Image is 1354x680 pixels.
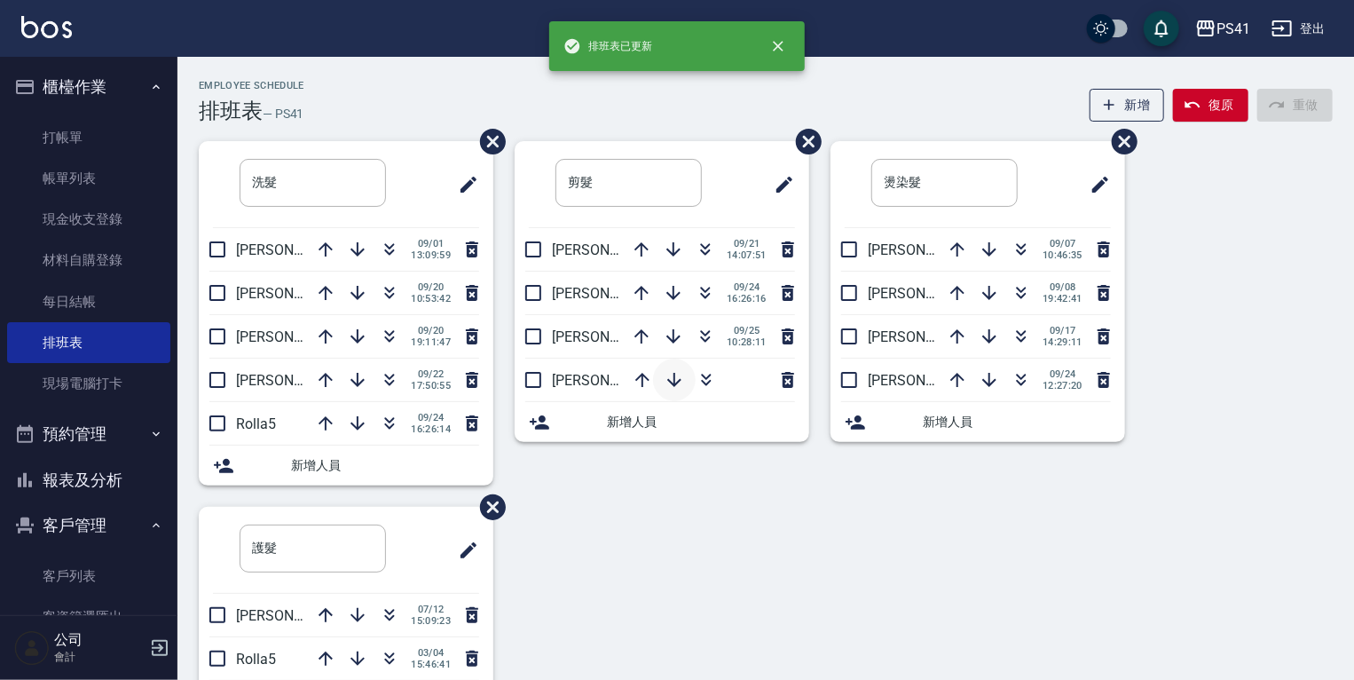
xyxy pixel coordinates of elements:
span: 修改班表的標題 [447,529,479,572]
a: 打帳單 [7,117,170,158]
a: 每日結帳 [7,281,170,322]
a: 客戶列表 [7,556,170,597]
div: 新增人員 [515,402,809,442]
span: 09/21 [727,238,767,249]
span: 03/04 [411,647,451,659]
span: 新增人員 [291,456,479,475]
span: 17:50:55 [411,380,451,391]
span: [PERSON_NAME]1 [236,328,350,345]
button: close [759,27,798,66]
span: [PERSON_NAME]15 [236,241,358,258]
h2: Employee Schedule [199,80,304,91]
span: 09/17 [1043,325,1082,336]
span: 09/07 [1043,238,1082,249]
span: 09/25 [727,325,767,336]
button: 櫃檯作業 [7,64,170,110]
span: 09/20 [411,325,451,336]
a: 帳單列表 [7,158,170,199]
span: 13:09:59 [411,249,451,261]
span: 刪除班表 [467,481,508,534]
input: 排版標題 [555,159,702,207]
button: PS41 [1188,11,1257,47]
span: 09/01 [411,238,451,249]
span: [PERSON_NAME]15 [868,241,990,258]
span: 修改班表的標題 [1079,163,1111,206]
span: [PERSON_NAME]9 [552,285,666,302]
span: 修改班表的標題 [447,163,479,206]
button: 登出 [1264,12,1333,45]
span: 09/24 [727,281,767,293]
button: 新增 [1090,89,1165,122]
span: 10:28:11 [727,336,767,348]
button: 預約管理 [7,411,170,457]
p: 會計 [54,649,145,665]
h6: — PS41 [263,105,304,123]
span: 16:26:16 [727,293,767,304]
button: 復原 [1173,89,1248,122]
a: 客資篩選匯出 [7,597,170,637]
a: 現場電腦打卡 [7,363,170,404]
button: 客戶管理 [7,502,170,549]
div: 新增人員 [199,446,493,486]
span: 09/08 [1043,281,1082,293]
div: 新增人員 [831,402,1125,442]
input: 排版標題 [240,159,386,207]
span: [PERSON_NAME]9 [236,607,350,624]
span: [PERSON_NAME]2 [236,285,350,302]
span: 09/24 [411,412,451,423]
span: [PERSON_NAME]1 [552,372,666,389]
span: 15:46:41 [411,659,451,670]
span: 新增人員 [923,413,1111,431]
button: save [1144,11,1179,46]
span: 刪除班表 [467,115,508,168]
span: 07/12 [411,604,451,615]
span: 新增人員 [607,413,795,431]
input: 排版標題 [871,159,1018,207]
span: 刪除班表 [783,115,824,168]
span: 19:11:47 [411,336,451,348]
span: 10:53:42 [411,293,451,304]
span: 12:27:20 [1043,380,1082,391]
span: 14:07:51 [727,249,767,261]
span: [PERSON_NAME]9 [868,285,982,302]
button: 報表及分析 [7,457,170,503]
img: Logo [21,16,72,38]
span: [PERSON_NAME]1 [868,328,982,345]
h3: 排班表 [199,99,263,123]
div: PS41 [1216,18,1250,40]
span: 09/24 [1043,368,1082,380]
span: 10:46:35 [1043,249,1082,261]
a: 排班表 [7,322,170,363]
span: Rolla5 [236,651,276,668]
span: [PERSON_NAME]9 [236,372,350,389]
h5: 公司 [54,631,145,649]
span: 修改班表的標題 [763,163,795,206]
span: 09/22 [411,368,451,380]
span: 09/20 [411,281,451,293]
span: 15:09:23 [411,615,451,627]
a: 材料自購登錄 [7,240,170,281]
span: 19:42:41 [1043,293,1082,304]
span: 16:26:14 [411,423,451,435]
input: 排版標題 [240,525,386,573]
span: 14:29:11 [1043,336,1082,348]
span: 刪除班表 [1098,115,1140,168]
span: Rolla5 [236,415,276,432]
span: [PERSON_NAME]2 [552,241,666,258]
span: [PERSON_NAME]2 [868,372,982,389]
img: Person [14,630,50,666]
span: 排班表已更新 [563,37,652,55]
a: 現金收支登錄 [7,199,170,240]
span: [PERSON_NAME]15 [552,328,674,345]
